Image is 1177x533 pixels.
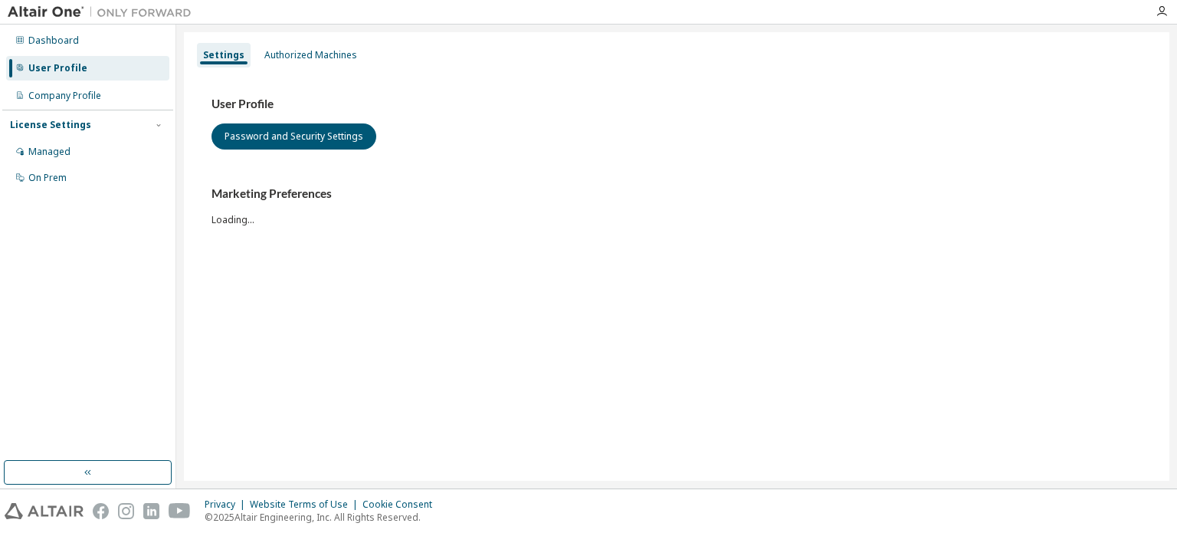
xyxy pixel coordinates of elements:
[169,503,191,519] img: youtube.svg
[264,49,357,61] div: Authorized Machines
[203,49,244,61] div: Settings
[28,62,87,74] div: User Profile
[118,503,134,519] img: instagram.svg
[28,35,79,47] div: Dashboard
[10,119,91,131] div: License Settings
[28,146,70,158] div: Managed
[211,97,1142,112] h3: User Profile
[5,503,84,519] img: altair_logo.svg
[93,503,109,519] img: facebook.svg
[8,5,199,20] img: Altair One
[211,186,1142,225] div: Loading...
[211,186,1142,202] h3: Marketing Preferences
[143,503,159,519] img: linkedin.svg
[205,511,441,524] p: © 2025 Altair Engineering, Inc. All Rights Reserved.
[211,123,376,150] button: Password and Security Settings
[250,498,362,511] div: Website Terms of Use
[205,498,250,511] div: Privacy
[362,498,441,511] div: Cookie Consent
[28,90,101,102] div: Company Profile
[28,172,67,184] div: On Prem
